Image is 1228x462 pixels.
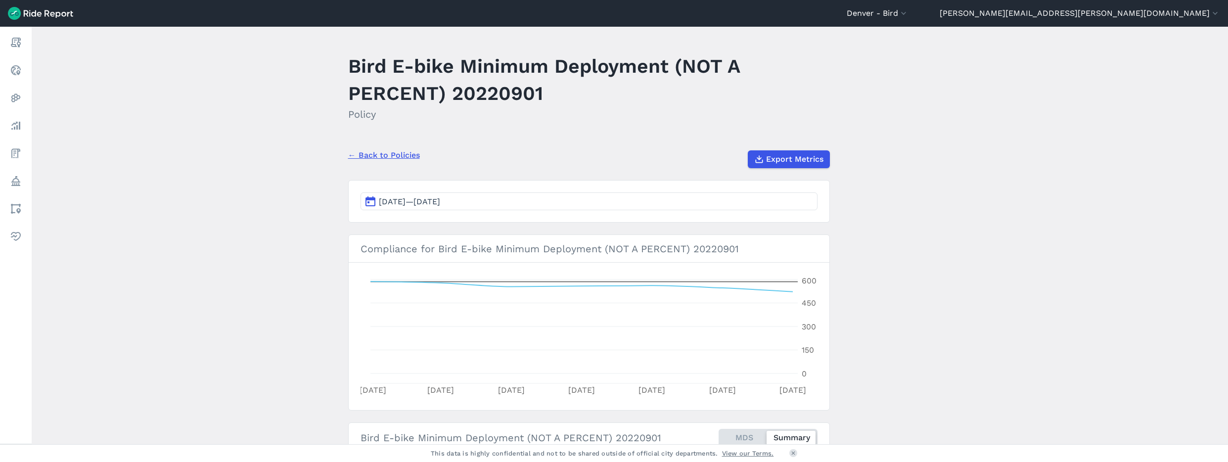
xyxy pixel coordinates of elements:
tspan: [DATE] [638,385,665,395]
button: Denver - Bird [847,7,909,19]
a: Heatmaps [7,89,25,107]
img: Ride Report [8,7,73,20]
h2: Policy [348,107,830,122]
a: Report [7,34,25,51]
span: Export Metrics [766,153,823,165]
a: View our Terms. [722,449,774,458]
tspan: [DATE] [498,385,524,395]
span: [DATE]—[DATE] [379,197,440,206]
a: Areas [7,200,25,218]
tspan: [DATE] [427,385,454,395]
tspan: [DATE] [360,385,386,395]
a: Analyze [7,117,25,135]
tspan: 300 [802,322,816,331]
tspan: 0 [802,369,807,378]
button: [DATE]—[DATE] [361,192,818,210]
tspan: [DATE] [568,385,595,395]
tspan: 450 [802,298,816,308]
button: Export Metrics [748,150,830,168]
tspan: [DATE] [709,385,735,395]
tspan: [DATE] [779,385,806,395]
tspan: 150 [802,345,814,355]
h1: Bird E-bike Minimum Deployment (NOT A PERCENT) 20220901 [348,52,830,107]
a: Policy [7,172,25,190]
a: Health [7,228,25,245]
h3: Compliance for Bird E-bike Minimum Deployment (NOT A PERCENT) 20220901 [349,235,829,263]
h2: Bird E-bike Minimum Deployment (NOT A PERCENT) 20220901 [361,430,661,445]
a: ← Back to Policies [348,149,420,161]
tspan: 600 [802,276,817,285]
a: Realtime [7,61,25,79]
button: [PERSON_NAME][EMAIL_ADDRESS][PERSON_NAME][DOMAIN_NAME] [940,7,1220,19]
a: Fees [7,144,25,162]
